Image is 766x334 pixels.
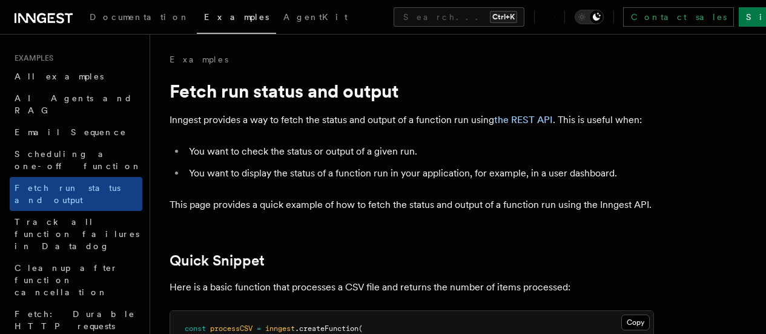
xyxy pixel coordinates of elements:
span: Examples [204,12,269,22]
a: Track all function failures in Datadog [10,211,142,257]
button: Copy [621,315,650,330]
a: Contact sales [623,7,734,27]
span: AgentKit [283,12,348,22]
span: AI Agents and RAG [15,93,133,115]
li: You want to check the status or output of a given run. [185,143,654,160]
span: Fetch run status and output [15,183,121,205]
a: Scheduling a one-off function [10,143,142,177]
a: Fetch run status and output [10,177,142,211]
a: Quick Snippet [170,252,265,269]
a: Documentation [82,4,197,33]
span: Fetch: Durable HTTP requests [15,309,135,331]
span: processCSV [210,324,253,333]
span: Examples [10,53,53,63]
span: Email Sequence [15,127,127,137]
span: Track all function failures in Datadog [15,217,139,251]
a: All examples [10,65,142,87]
li: You want to display the status of a function run in your application, for example, in a user dash... [185,165,654,182]
span: inngest [265,324,295,333]
a: Email Sequence [10,121,142,143]
p: Inngest provides a way to fetch the status and output of a function run using . This is useful when: [170,112,654,129]
span: = [257,324,261,333]
button: Search...Ctrl+K [394,7,524,27]
a: AI Agents and RAG [10,87,142,121]
p: Here is a basic function that processes a CSV file and returns the number of items processed: [170,279,654,296]
span: Scheduling a one-off function [15,149,142,171]
p: This page provides a quick example of how to fetch the status and output of a function run using ... [170,196,654,213]
h1: Fetch run status and output [170,80,654,102]
a: AgentKit [276,4,355,33]
span: Cleanup after function cancellation [15,263,118,297]
button: Toggle dark mode [575,10,604,24]
span: All examples [15,72,104,81]
span: Documentation [90,12,190,22]
a: Examples [170,53,228,65]
a: Examples [197,4,276,34]
a: Cleanup after function cancellation [10,257,142,303]
span: const [185,324,206,333]
span: ( [358,324,363,333]
a: the REST API [494,114,553,125]
span: .createFunction [295,324,358,333]
kbd: Ctrl+K [490,11,517,23]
